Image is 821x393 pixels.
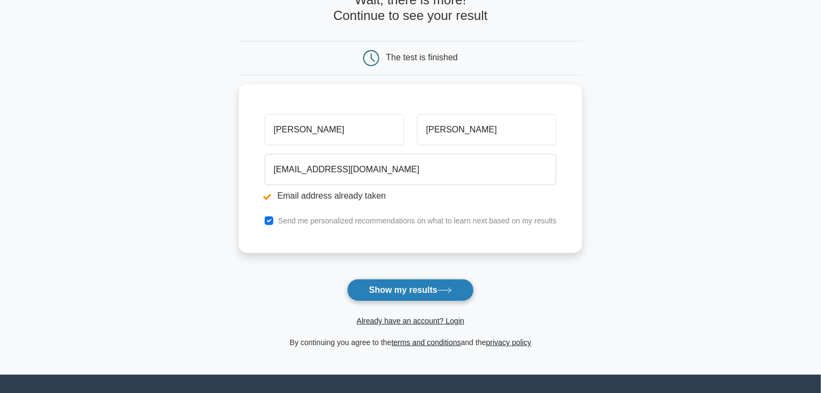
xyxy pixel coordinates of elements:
[417,114,556,145] input: Last name
[347,279,474,301] button: Show my results
[265,114,404,145] input: First name
[265,154,557,185] input: Email
[386,53,458,62] div: The test is finished
[357,317,464,325] a: Already have an account? Login
[265,190,557,202] li: Email address already taken
[392,338,461,347] a: terms and conditions
[486,338,532,347] a: privacy policy
[232,336,589,349] div: By continuing you agree to the and the
[278,216,557,225] label: Send me personalized recommendations on what to learn next based on my results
